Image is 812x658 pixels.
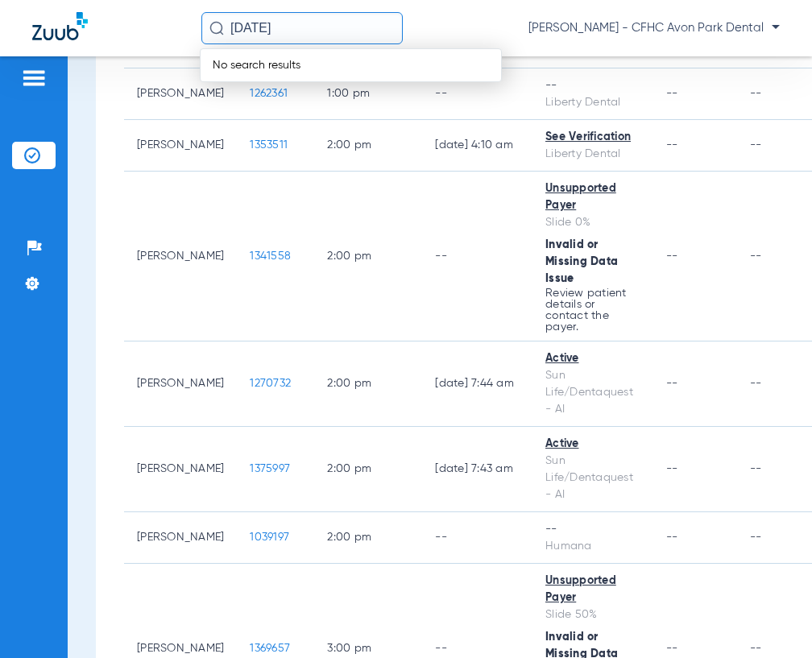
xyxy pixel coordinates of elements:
td: 1:00 PM [314,68,422,120]
span: -- [666,463,678,474]
span: -- [666,88,678,99]
span: 1262361 [250,88,288,99]
span: 1369657 [250,643,290,654]
span: 1341558 [250,250,291,262]
div: Liberty Dental [545,146,640,163]
td: -- [422,68,532,120]
img: Zuub Logo [32,12,88,40]
td: [DATE] 7:43 AM [422,427,532,512]
span: -- [666,250,678,262]
div: Liberty Dental [545,94,640,111]
td: [PERSON_NAME] [124,172,237,341]
span: -- [666,532,678,543]
div: Unsupported Payer [545,573,640,606]
td: [PERSON_NAME] [124,120,237,172]
td: 2:00 PM [314,341,422,427]
td: -- [422,172,532,341]
span: [PERSON_NAME] - CFHC Avon Park Dental [528,20,780,36]
img: hamburger-icon [21,68,47,88]
div: Unsupported Payer [545,180,640,214]
td: [PERSON_NAME] [124,68,237,120]
div: Active [545,436,640,453]
td: 2:00 PM [314,512,422,564]
span: 1375997 [250,463,290,474]
div: Active [545,350,640,367]
input: Search for patients [201,12,403,44]
img: Search Icon [209,21,224,35]
p: Review patient details or contact the payer. [545,288,640,333]
td: 2:00 PM [314,427,422,512]
td: [DATE] 4:10 AM [422,120,532,172]
td: 2:00 PM [314,120,422,172]
span: -- [666,378,678,389]
span: -- [666,139,678,151]
span: No search results [201,60,313,71]
td: -- [422,512,532,564]
td: [PERSON_NAME] [124,341,237,427]
td: 2:00 PM [314,172,422,341]
span: -- [666,643,678,654]
span: 1353511 [250,139,288,151]
span: 1270732 [250,378,291,389]
td: [PERSON_NAME] [124,512,237,564]
div: -- [545,77,640,94]
td: [DATE] 7:44 AM [422,341,532,427]
div: Slide 50% [545,606,640,623]
div: -- [545,521,640,538]
div: Slide 0% [545,214,640,231]
div: See Verification [545,129,640,146]
td: [PERSON_NAME] [124,427,237,512]
div: Sun Life/Dentaquest - AI [545,367,640,418]
span: 1039197 [250,532,289,543]
iframe: Chat Widget [731,581,812,658]
span: Invalid or Missing Data Issue [545,239,618,284]
div: Sun Life/Dentaquest - AI [545,453,640,503]
div: Humana [545,538,640,555]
